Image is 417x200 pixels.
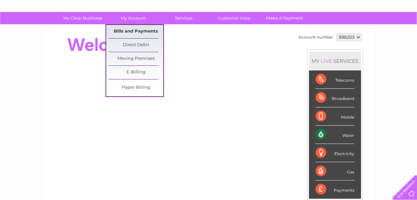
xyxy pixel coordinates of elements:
a: Telecoms [335,28,355,33]
a: Contact [373,28,389,33]
a: Moving Premises [108,52,163,65]
a: Blog [359,28,369,33]
a: Energy [317,28,331,33]
a: Water [300,28,313,33]
div: MY SERVICES [309,51,361,70]
a: Paper Billing [108,81,163,94]
a: Services [156,12,211,24]
a: Direct Debit [108,39,163,52]
a: My Clear Business [55,12,110,24]
div: Water [315,126,354,144]
img: logo.png [15,17,48,38]
a: Customer Help [207,12,261,24]
td: Account number [297,32,335,43]
a: E-Billing [108,66,163,79]
a: My Account [106,12,161,24]
div: Clear Business is a trading name of Verastar Limited (registered in [GEOGRAPHIC_DATA] No. 3667643... [52,4,366,32]
div: Broadband [315,89,354,107]
div: Payments [315,180,354,198]
a: 0333 014 3131 [292,3,338,12]
a: Log out [395,28,411,33]
a: Make A Payment [257,12,312,24]
div: Electricity [315,144,354,162]
div: Telecoms [315,70,354,89]
a: Bills and Payments [108,25,163,38]
div: LIVE [319,58,333,64]
div: Mobile [315,107,354,126]
div: Gas [315,162,354,180]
